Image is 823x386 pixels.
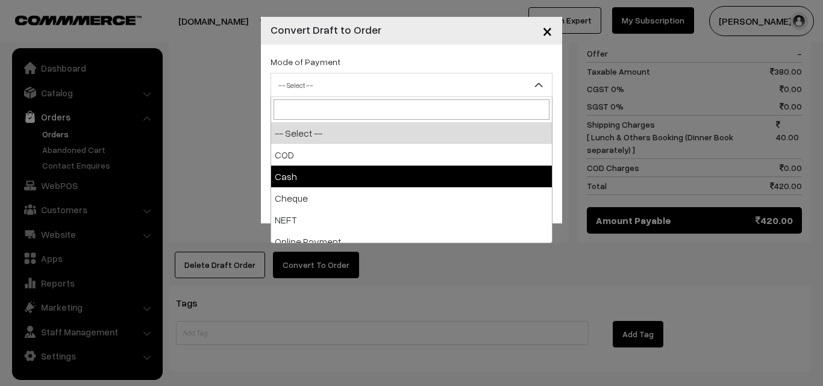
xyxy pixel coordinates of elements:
[271,209,552,231] li: NEFT
[271,187,552,209] li: Cheque
[271,144,552,166] li: COD
[271,75,552,96] span: -- Select --
[533,12,562,49] button: Close
[271,22,381,38] h4: Convert Draft to Order
[271,166,552,187] li: Cash
[271,122,552,144] li: -- Select --
[271,55,340,68] label: Mode of Payment
[271,231,552,252] li: Online Payment
[271,73,552,97] span: -- Select --
[542,19,552,42] span: ×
